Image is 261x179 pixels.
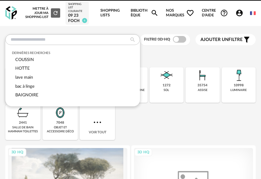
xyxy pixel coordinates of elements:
button: Ajouter unfiltre Filter icon [196,34,256,45]
span: Account Circle icon [235,9,246,17]
img: more.7b13dc1.svg [92,117,103,128]
span: BAIGNOIRE [15,93,38,97]
span: HOTTE [15,66,30,70]
div: objet et accessoire déco [45,126,76,133]
div: 09 23 FOCH [68,13,86,23]
span: Filtre 3D HQ [144,37,170,41]
span: Account Circle icon [235,9,243,17]
div: assise [198,88,207,92]
span: Magnify icon [151,9,159,17]
div: 1272 [163,83,171,88]
span: Ajouter un [200,37,228,42]
span: filtre [200,37,243,43]
img: Sol.png [159,67,175,83]
img: Miroir.png [52,105,68,121]
span: Refresh icon [53,11,59,15]
div: luminaire [230,88,247,92]
div: 3D HQ [8,148,26,157]
img: Salle%20de%20bain.png [15,105,31,121]
span: Help Circle Outline icon [220,9,228,17]
img: OXP [5,6,17,20]
span: 6 [82,18,87,23]
div: sol [164,88,169,92]
span: Centre d'aideHelp Circle Outline icon [202,8,228,18]
div: Shopping List courante [68,3,86,13]
span: Heart Outline icon [186,9,194,17]
span: Filter icon [243,36,251,44]
div: 7048 [56,121,64,125]
span: lave main [15,75,33,79]
img: fr [250,10,256,16]
div: Dernières recherches [12,51,133,55]
span: COUSSIN [15,58,34,62]
img: Assise.png [195,67,210,83]
img: Luminaire.png [231,67,247,83]
div: Mettre à jour ma Shopping List [25,7,60,19]
div: salle de bain hammam toilettes [7,126,39,133]
div: 10998 [234,83,244,88]
div: 35754 [197,83,207,88]
div: 2441 [19,121,27,125]
a: Shopping List courante 09 23 FOCH 6 [68,3,86,23]
div: Voir tout [80,105,115,140]
div: 3D HQ [134,148,152,157]
span: bac à linge [15,84,35,88]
